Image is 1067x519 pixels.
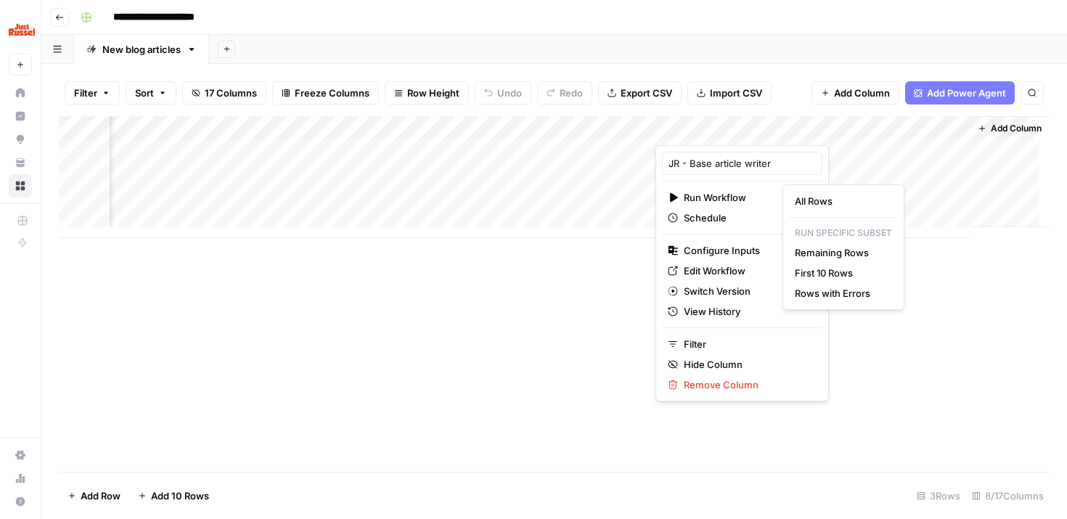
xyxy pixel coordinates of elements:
span: Run Workflow [684,190,796,205]
span: First 10 Rows [795,266,886,280]
span: Remaining Rows [795,245,886,260]
button: Add Column [972,119,1047,138]
span: All Rows [795,194,886,208]
span: Rows with Errors [795,286,886,301]
p: Run Specific Subset [789,224,898,242]
span: Add Column [991,122,1042,135]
